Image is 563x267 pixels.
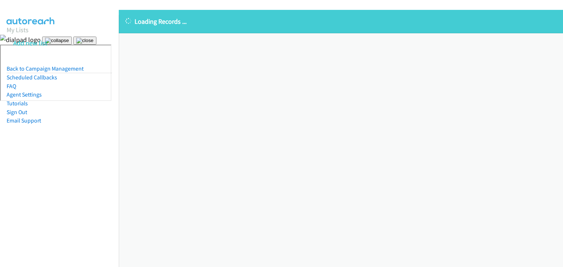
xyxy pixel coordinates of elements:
a: Tutorials [7,100,28,107]
a: Add new list [13,39,47,47]
a: Back to Campaign Management [7,65,84,72]
p: Loading Records ... [125,16,556,26]
a: Agent Settings [7,91,42,98]
a: FAQ [7,83,16,90]
a: Sign Out [7,109,27,116]
a: My Lists [7,26,29,34]
a: Email Support [7,117,41,124]
a: Scheduled Callbacks [7,74,57,81]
